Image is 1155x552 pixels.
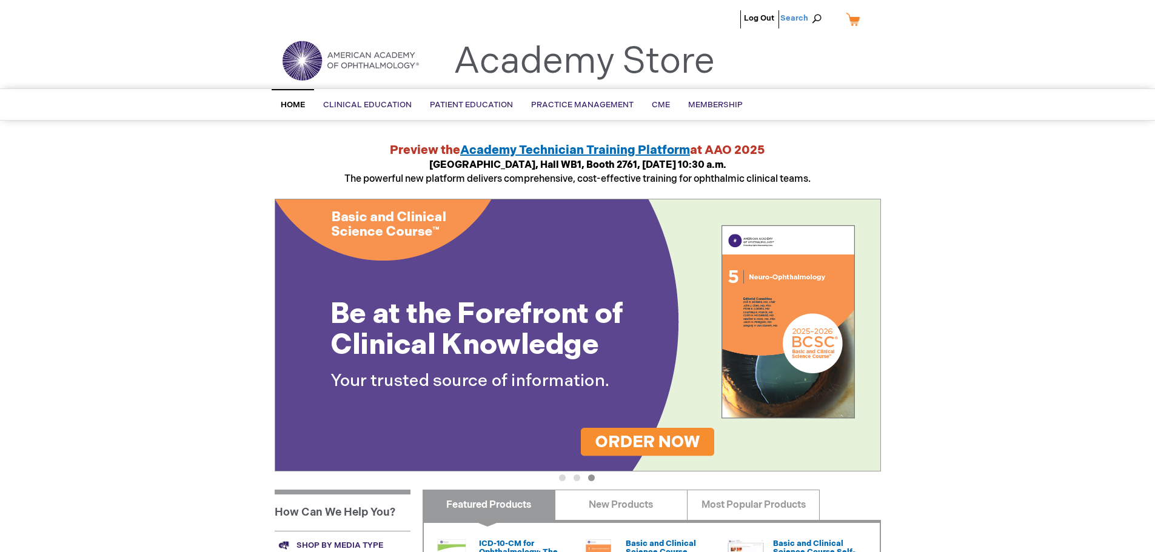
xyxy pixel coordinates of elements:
[780,6,826,30] span: Search
[323,100,412,110] span: Clinical Education
[423,490,555,520] a: Featured Products
[430,100,513,110] span: Patient Education
[652,100,670,110] span: CME
[555,490,688,520] a: New Products
[344,159,811,185] span: The powerful new platform delivers comprehensive, cost-effective training for ophthalmic clinical...
[687,490,820,520] a: Most Popular Products
[588,474,595,481] button: 3 of 3
[429,159,726,171] strong: [GEOGRAPHIC_DATA], Hall WB1, Booth 2761, [DATE] 10:30 a.m.
[559,474,566,481] button: 1 of 3
[454,40,715,84] a: Academy Store
[275,490,410,531] h1: How Can We Help You?
[460,143,690,158] a: Academy Technician Training Platform
[688,100,743,110] span: Membership
[531,100,634,110] span: Practice Management
[390,143,765,158] strong: Preview the at AAO 2025
[744,13,774,23] a: Log Out
[574,474,580,481] button: 2 of 3
[281,100,305,110] span: Home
